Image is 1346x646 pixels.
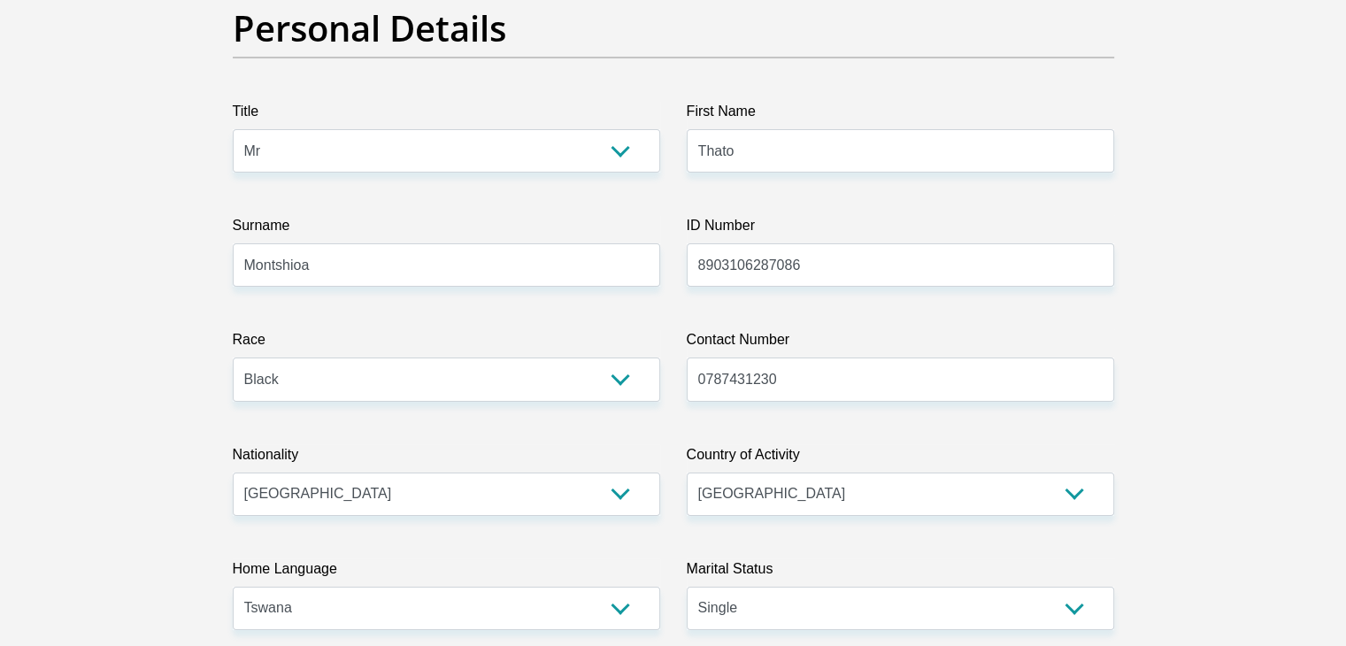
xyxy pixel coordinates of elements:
label: Race [233,329,660,358]
label: Contact Number [687,329,1114,358]
label: Title [233,101,660,129]
label: First Name [687,101,1114,129]
label: Home Language [233,558,660,587]
input: Contact Number [687,358,1114,401]
label: Country of Activity [687,444,1114,473]
label: Marital Status [687,558,1114,587]
input: ID Number [687,243,1114,287]
input: Surname [233,243,660,287]
h2: Personal Details [233,7,1114,50]
label: Nationality [233,444,660,473]
input: First Name [687,129,1114,173]
label: Surname [233,215,660,243]
label: ID Number [687,215,1114,243]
